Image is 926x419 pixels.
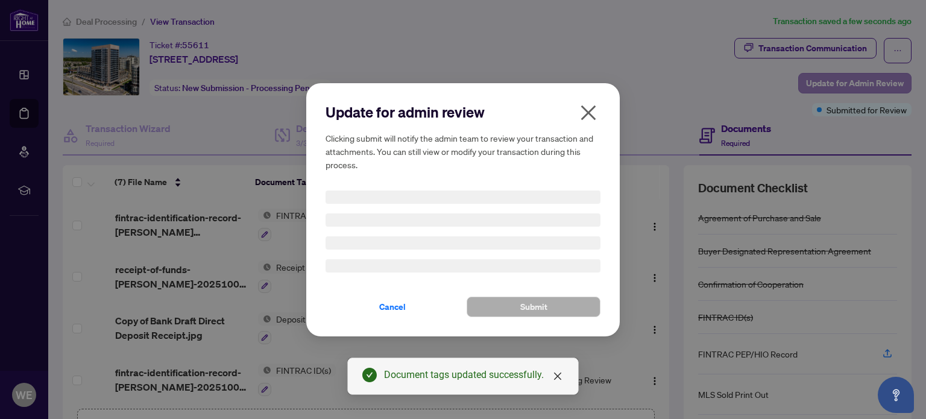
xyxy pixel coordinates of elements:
[467,297,600,317] button: Submit
[553,371,562,381] span: close
[326,131,600,171] h5: Clicking submit will notify the admin team to review your transaction and attachments. You can st...
[579,103,598,122] span: close
[326,102,600,122] h2: Update for admin review
[384,368,564,382] div: Document tags updated successfully.
[326,297,459,317] button: Cancel
[551,370,564,383] a: Close
[878,377,914,413] button: Open asap
[379,297,406,317] span: Cancel
[362,368,377,382] span: check-circle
